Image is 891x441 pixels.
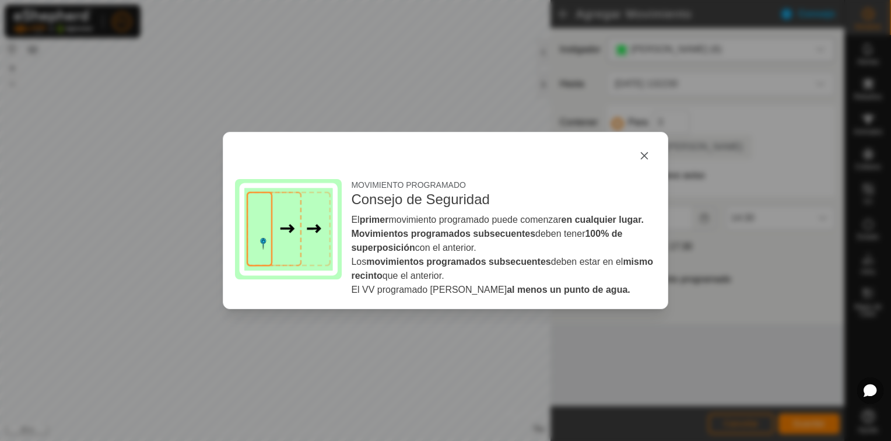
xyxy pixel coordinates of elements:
strong: al menos un punto de agua. [507,285,630,295]
strong: primer [360,215,389,225]
div: MOVIMIENTO PROGRAMADO [351,179,656,191]
strong: 100% de superposición [351,229,622,253]
li: El movimiento programado puede comenzar [351,213,656,227]
li: El VV programado [PERSON_NAME] [351,283,656,297]
li: deben tener con el anterior. [351,227,656,255]
strong: en cualquier lugar. [562,215,644,225]
h4: Consejo de Seguridad [351,191,656,208]
strong: Movimientos programados subsecuentes [351,229,535,239]
li: Los deben estar en el que el anterior. [351,255,656,283]
img: Schedule VP Rule [235,179,342,279]
strong: movimientos programados subsecuentes [366,257,551,267]
strong: mismo recinto [351,257,653,281]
